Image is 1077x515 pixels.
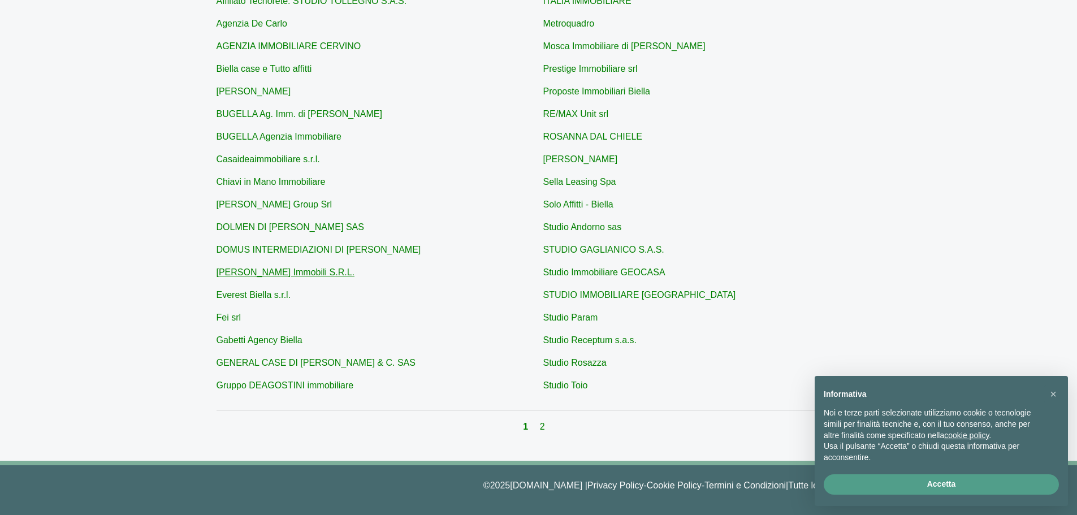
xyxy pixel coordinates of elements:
[824,408,1041,441] p: Noi e terze parti selezionate utilizziamo cookie o tecnologie simili per finalità tecniche e, con...
[543,245,664,254] a: STUDIO GAGLIANICO S.A.S.
[217,290,291,300] a: Everest Biella s.r.l.
[1044,385,1062,403] button: Chiudi questa informativa
[543,335,637,345] a: Studio Receptum s.a.s.
[543,290,736,300] a: STUDIO IMMOBILIARE [GEOGRAPHIC_DATA]
[540,422,545,431] a: 2
[543,86,650,96] a: Proposte Immobiliari Biella
[217,154,320,164] a: Casaideaimmobiliare s.r.l.
[217,200,332,209] a: [PERSON_NAME] Group Srl
[217,313,241,322] a: Fei srl
[543,313,598,322] a: Studio Param
[217,64,312,73] a: Biella case e Tutto affitti
[824,441,1041,463] p: Usa il pulsante “Accetta” o chiudi questa informativa per acconsentire.
[704,481,786,490] a: Termini e Condizioni
[225,479,853,492] p: © 2025 [DOMAIN_NAME] | - - |
[543,109,609,119] a: RE/MAX Unit srl
[543,41,706,51] a: Mosca Immobiliare di [PERSON_NAME]
[788,481,852,490] a: Tutte le agenzie
[217,109,382,119] a: BUGELLA Ag. Imm. di [PERSON_NAME]
[543,267,665,277] a: Studio Immobiliare GEOCASA
[824,474,1059,495] button: Accetta
[647,481,702,490] a: Cookie Policy
[217,177,326,187] a: Chiavi in Mano Immobiliare
[543,64,638,73] a: Prestige Immobiliare srl
[543,177,616,187] a: Sella Leasing Spa
[543,200,613,209] a: Solo Affitti - Biella
[543,132,642,141] a: ROSANNA DAL CHIELE
[217,222,364,232] a: DOLMEN DI [PERSON_NAME] SAS
[217,267,355,277] a: [PERSON_NAME] Immobili S.R.L.
[523,422,530,431] a: 1
[217,380,354,390] a: Gruppo DEAGOSTINI immobiliare
[217,335,302,345] a: Gabetti Agency Biella
[217,132,341,141] a: BUGELLA Agenzia Immobiliare
[543,154,618,164] a: [PERSON_NAME]
[543,19,595,28] a: Metroquadro
[543,358,607,367] a: Studio Rosazza
[543,380,588,390] a: Studio Toio
[217,41,361,51] a: AGENZIA IMMOBILIARE CERVINO
[217,245,421,254] a: DOMUS INTERMEDIAZIONI DI [PERSON_NAME]
[217,86,291,96] a: [PERSON_NAME]
[217,19,287,28] a: Agenzia De Carlo
[217,358,416,367] a: GENERAL CASE DI [PERSON_NAME] & C. SAS
[944,431,989,440] a: cookie policy - il link si apre in una nuova scheda
[587,481,644,490] a: Privacy Policy
[543,222,622,232] a: Studio Andorno sas
[824,390,1041,399] h2: Informativa
[1050,388,1057,400] span: ×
